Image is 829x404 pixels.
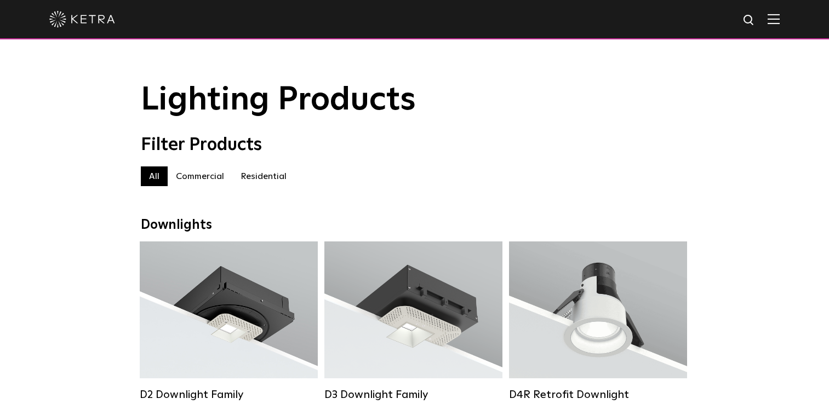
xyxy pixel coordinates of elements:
label: Residential [232,166,295,186]
div: D2 Downlight Family [140,388,318,401]
label: All [141,166,168,186]
div: Downlights [141,217,689,233]
a: D3 Downlight Family Lumen Output:700 / 900 / 1100Colors:White / Black / Silver / Bronze / Paintab... [324,241,502,401]
div: Filter Products [141,135,689,155]
span: Lighting Products [141,84,416,117]
img: Hamburger%20Nav.svg [768,14,780,24]
div: D3 Downlight Family [324,388,502,401]
img: search icon [742,14,756,27]
img: ketra-logo-2019-white [49,11,115,27]
div: D4R Retrofit Downlight [509,388,687,401]
label: Commercial [168,166,232,186]
a: D2 Downlight Family Lumen Output:1200Colors:White / Black / Gloss Black / Silver / Bronze / Silve... [140,241,318,401]
a: D4R Retrofit Downlight Lumen Output:800Colors:White / BlackBeam Angles:15° / 25° / 40° / 60°Watta... [509,241,687,401]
